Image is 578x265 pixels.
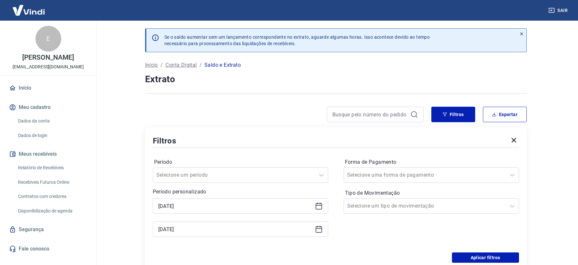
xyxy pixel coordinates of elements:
[345,158,518,166] label: Forma de Pagamento
[345,189,518,197] label: Tipo de Movimentação
[153,136,177,146] h5: Filtros
[145,61,158,69] a: Início
[452,252,519,263] button: Aplicar filtros
[35,26,61,52] div: E
[15,161,89,174] a: Relatório de Recebíveis
[8,0,50,20] img: Vindi
[15,129,89,142] a: Dados de login
[22,54,74,61] p: [PERSON_NAME]
[8,100,89,114] button: Meu cadastro
[8,81,89,95] a: Início
[164,34,430,47] p: Se o saldo aumentar sem um lançamento correspondente no extrato, aguarde algumas horas. Isso acon...
[161,61,163,69] p: /
[8,147,89,161] button: Meus recebíveis
[158,201,312,211] input: Data inicial
[547,5,570,16] button: Sair
[8,242,89,256] a: Fale conosco
[483,107,527,122] button: Exportar
[158,224,312,234] input: Data final
[153,188,328,196] p: Período personalizado
[8,222,89,237] a: Segurança
[15,190,89,203] a: Contratos com credores
[154,158,327,166] label: Período
[204,61,241,69] p: Saldo e Extrato
[165,61,197,69] a: Conta Digital
[13,64,84,70] p: [EMAIL_ADDRESS][DOMAIN_NAME]
[200,61,202,69] p: /
[145,73,527,86] h4: Extrato
[332,110,408,119] input: Busque pelo número do pedido
[15,204,89,218] a: Disponibilização de agenda
[15,176,89,189] a: Recebíveis Futuros Online
[15,114,89,128] a: Dados da conta
[431,107,475,122] button: Filtros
